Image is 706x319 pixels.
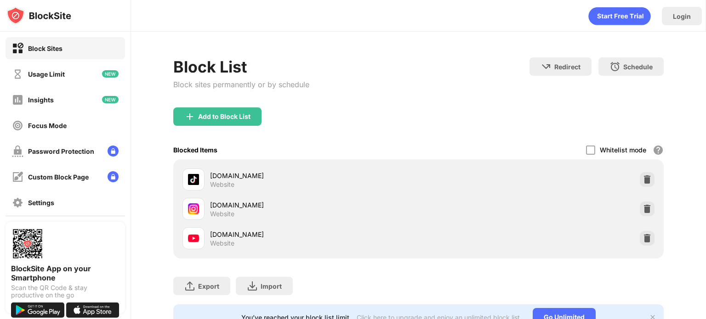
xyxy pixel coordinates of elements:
div: Blocked Items [173,146,217,154]
img: favicons [188,203,199,214]
div: Insights [28,96,54,104]
div: Website [210,239,234,247]
div: [DOMAIN_NAME] [210,229,418,239]
div: Website [210,210,234,218]
img: new-icon.svg [102,70,119,78]
img: insights-off.svg [12,94,23,106]
img: time-usage-off.svg [12,68,23,80]
img: favicons [188,233,199,244]
img: settings-off.svg [12,197,23,208]
div: Login [673,12,691,20]
div: Focus Mode [28,122,67,129]
img: new-icon.svg [102,96,119,103]
img: lock-menu.svg [108,146,119,157]
img: logo-blocksite.svg [6,6,71,25]
img: lock-menu.svg [108,171,119,182]
div: Settings [28,199,54,207]
div: Scan the QR Code & stay productive on the go [11,284,120,299]
div: Password Protection [28,147,94,155]
div: Import [261,282,282,290]
div: Custom Block Page [28,173,89,181]
div: Block Sites [28,45,63,52]
div: Usage Limit [28,70,65,78]
div: Redirect [554,63,581,71]
div: Add to Block List [198,113,251,120]
div: Export [198,282,219,290]
div: [DOMAIN_NAME] [210,200,418,210]
div: BlockSite App on your Smartphone [11,264,120,282]
div: Block List [173,57,309,76]
img: favicons [188,174,199,185]
div: Whitelist mode [600,146,646,154]
div: Schedule [623,63,653,71]
img: customize-block-page-off.svg [12,171,23,183]
img: get-it-on-google-play.svg [11,302,64,318]
div: Block sites permanently or by schedule [173,80,309,89]
img: block-on.svg [12,43,23,54]
img: password-protection-off.svg [12,146,23,157]
div: [DOMAIN_NAME] [210,171,418,180]
img: focus-off.svg [12,120,23,131]
img: download-on-the-app-store.svg [66,302,120,318]
div: Website [210,180,234,189]
img: options-page-qr-code.png [11,227,44,260]
div: animation [588,7,651,25]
